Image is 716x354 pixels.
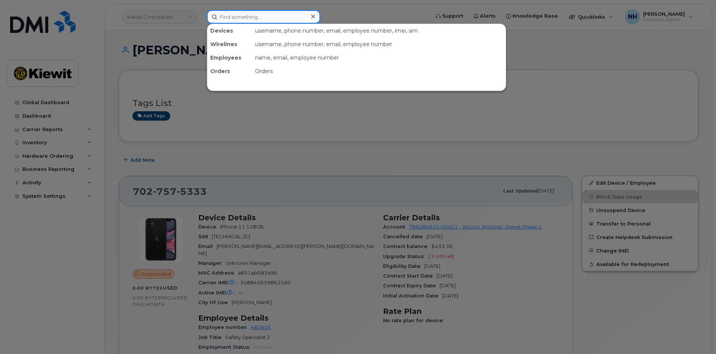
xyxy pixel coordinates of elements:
[252,64,506,78] div: Orders
[207,51,252,64] div: Employees
[252,51,506,64] div: name, email, employee number
[207,37,252,51] div: Wirelines
[252,37,506,51] div: username, phone number, email, employee number
[252,24,506,37] div: username, phone number, email, employee number, imei, sim
[207,64,252,78] div: Orders
[207,24,252,37] div: Devices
